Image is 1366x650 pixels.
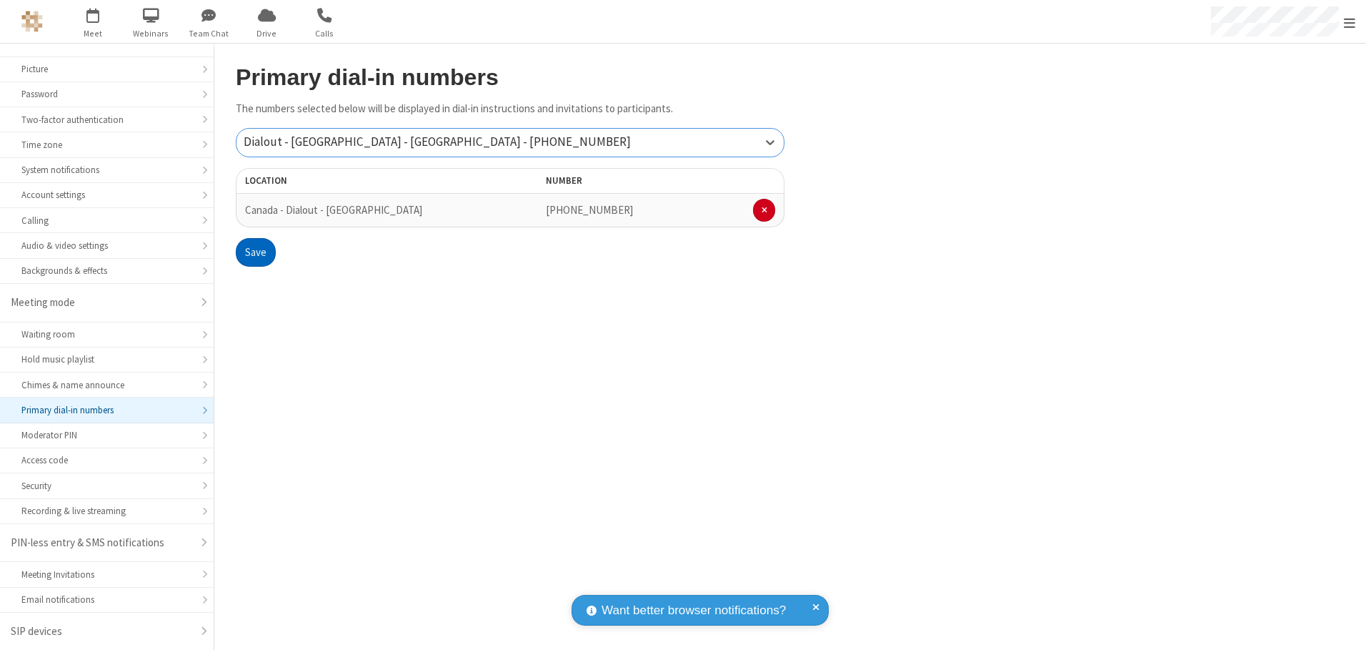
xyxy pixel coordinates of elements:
[21,378,192,392] div: Chimes & name announce
[21,113,192,127] div: Two-factor authentication
[11,535,192,551] div: PIN-less entry & SMS notifications
[21,87,192,101] div: Password
[21,188,192,202] div: Account settings
[21,62,192,76] div: Picture
[21,403,192,417] div: Primary dial-in numbers
[236,101,784,117] p: The numbers selected below will be displayed in dial-in instructions and invitations to participa...
[11,624,192,640] div: SIP devices
[236,238,276,267] button: Save
[240,27,294,40] span: Drive
[236,168,455,194] th: Location
[124,27,178,40] span: Webinars
[602,601,786,620] span: Want better browser notifications?
[21,568,192,581] div: Meeting Invitations
[21,163,192,177] div: System notifications
[11,295,192,311] div: Meeting mode
[21,479,192,493] div: Security
[182,27,236,40] span: Team Chat
[21,328,192,341] div: Waiting room
[21,264,192,277] div: Backgrounds & effects
[21,353,192,366] div: Hold music playlist
[236,194,455,227] td: Canada - Dialout - [GEOGRAPHIC_DATA]
[21,504,192,518] div: Recording & live streaming
[244,134,631,149] span: Dialout - [GEOGRAPHIC_DATA] - [GEOGRAPHIC_DATA] - [PHONE_NUMBER]
[21,593,192,606] div: Email notifications
[21,11,43,32] img: QA Selenium DO NOT DELETE OR CHANGE
[21,138,192,152] div: Time zone
[21,453,192,467] div: Access code
[236,65,784,90] h2: Primary dial-in numbers
[546,203,633,217] span: [PHONE_NUMBER]
[537,168,784,194] th: Number
[21,428,192,442] div: Moderator PIN
[298,27,352,40] span: Calls
[21,239,192,252] div: Audio & video settings
[66,27,120,40] span: Meet
[21,214,192,227] div: Calling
